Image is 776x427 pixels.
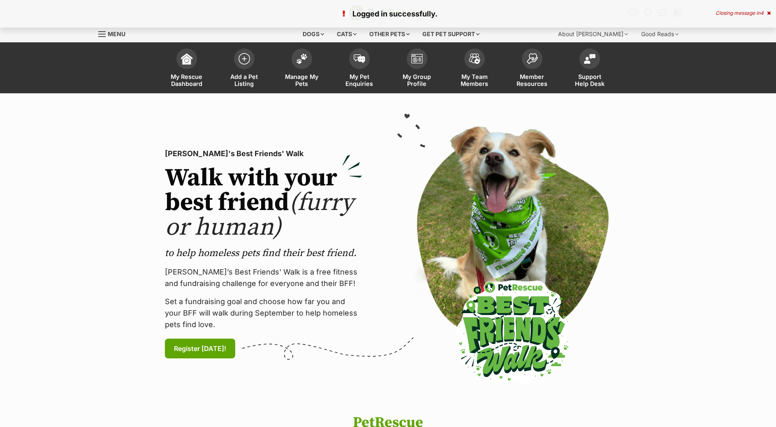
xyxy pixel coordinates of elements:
span: (furry or human) [165,187,354,243]
span: Register [DATE]! [174,344,226,353]
span: My Pet Enquiries [341,73,378,87]
a: Add a Pet Listing [215,44,273,93]
p: [PERSON_NAME]’s Best Friends' Walk is a free fitness and fundraising challenge for everyone and t... [165,266,362,289]
img: pet-enquiries-icon-7e3ad2cf08bfb03b45e93fb7055b45f3efa6380592205ae92323e6603595dc1f.svg [354,54,365,63]
a: Register [DATE]! [165,339,235,358]
a: My Team Members [446,44,503,93]
div: Other pets [364,26,415,42]
a: Member Resources [503,44,561,93]
a: My Pet Enquiries [331,44,388,93]
span: Support Help Desk [571,73,608,87]
span: Manage My Pets [283,73,320,87]
a: Support Help Desk [561,44,618,93]
span: Add a Pet Listing [226,73,263,87]
div: Cats [331,26,362,42]
img: dashboard-icon-eb2f2d2d3e046f16d808141f083e7271f6b2e854fb5c12c21221c1fb7104beca.svg [181,53,192,65]
span: My Team Members [456,73,493,87]
p: [PERSON_NAME]'s Best Friends' Walk [165,148,362,159]
span: My Rescue Dashboard [168,73,205,87]
img: add-pet-listing-icon-0afa8454b4691262ce3f59096e99ab1cd57d4a30225e0717b998d2c9b9846f56.svg [239,53,250,65]
a: My Group Profile [388,44,446,93]
div: Dogs [297,26,330,42]
a: Manage My Pets [273,44,331,93]
img: team-members-icon-5396bd8760b3fe7c0b43da4ab00e1e3bb1a5d9ba89233759b79545d2d3fc5d0d.svg [469,53,480,64]
div: Good Reads [635,26,684,42]
img: manage-my-pets-icon-02211641906a0b7f246fdf0571729dbe1e7629f14944591b6c1af311fb30b64b.svg [296,53,308,64]
img: group-profile-icon-3fa3cf56718a62981997c0bc7e787c4b2cf8bcc04b72c1350f741eb67cf2f40e.svg [411,54,423,64]
span: Menu [108,30,125,37]
a: My Rescue Dashboard [158,44,215,93]
div: About [PERSON_NAME] [552,26,634,42]
h2: Walk with your best friend [165,166,362,240]
p: to help homeless pets find their best friend. [165,247,362,260]
img: member-resources-icon-8e73f808a243e03378d46382f2149f9095a855e16c252ad45f914b54edf8863c.svg [526,53,538,64]
div: Get pet support [417,26,485,42]
span: My Group Profile [398,73,435,87]
p: Set a fundraising goal and choose how far you and your BFF will walk during September to help hom... [165,296,362,330]
img: help-desk-icon-fdf02630f3aa405de69fd3d07c3f3aa587a6932b1a1747fa1d2bba05be0121f9.svg [584,54,595,64]
a: Menu [98,26,131,41]
span: Member Resources [514,73,551,87]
